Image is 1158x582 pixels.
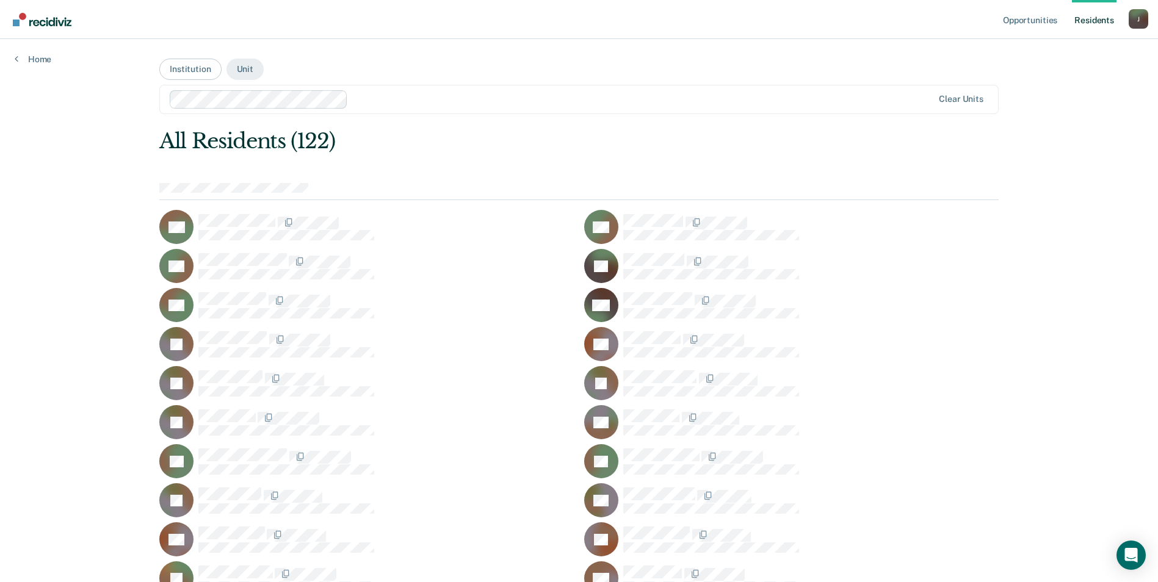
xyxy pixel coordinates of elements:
button: Unit [226,59,264,80]
button: Institution [159,59,221,80]
a: Home [15,54,51,65]
div: J [1129,9,1148,29]
div: Clear units [939,94,983,104]
img: Recidiviz [13,13,71,26]
div: Open Intercom Messenger [1116,541,1146,570]
div: All Residents (122) [159,129,831,154]
button: Profile dropdown button [1129,9,1148,29]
